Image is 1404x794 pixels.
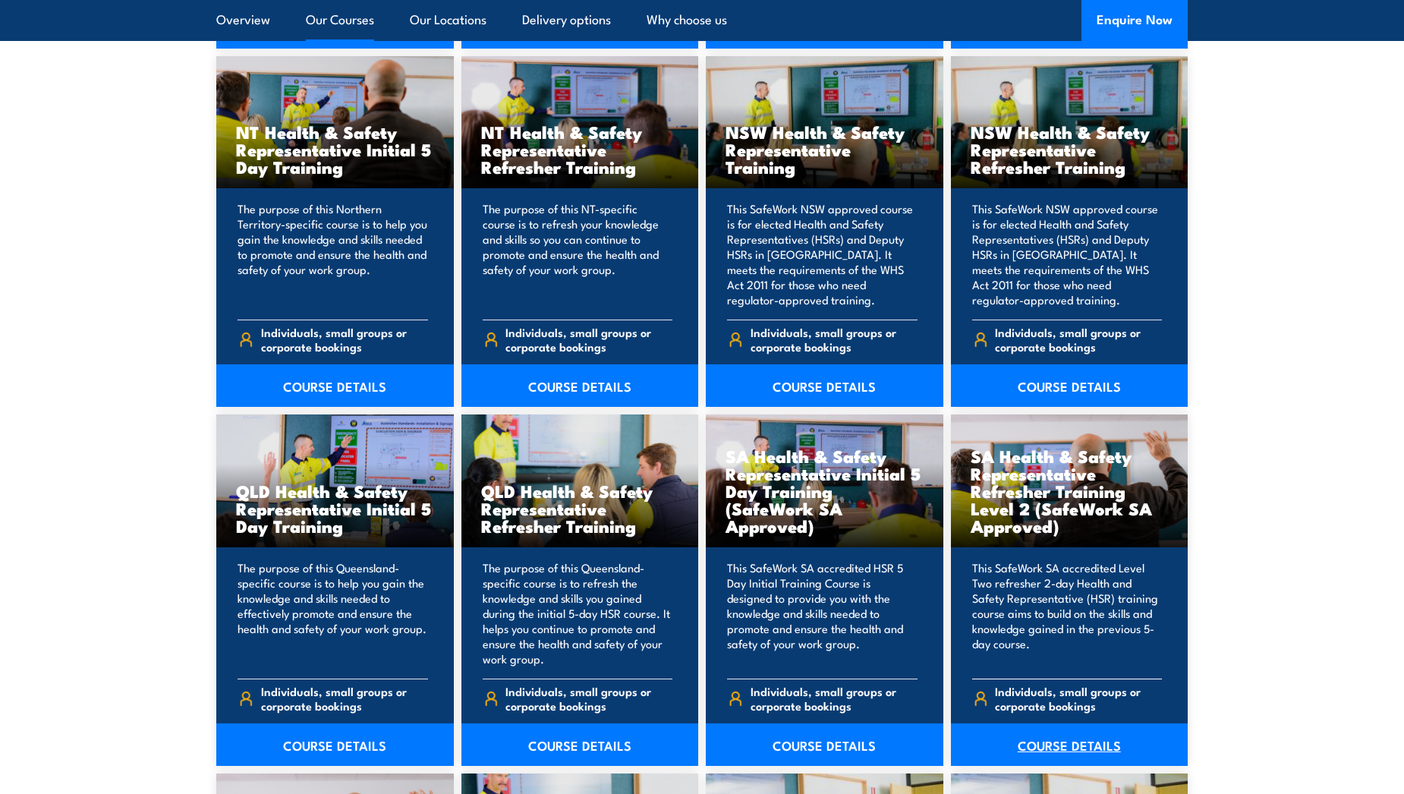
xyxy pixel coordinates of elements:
span: Individuals, small groups or corporate bookings [751,325,918,354]
p: This SafeWork SA accredited Level Two refresher 2-day Health and Safety Representative (HSR) trai... [972,560,1163,666]
h3: NSW Health & Safety Representative Refresher Training [971,123,1169,175]
a: COURSE DETAILS [461,364,699,407]
h3: NT Health & Safety Representative Refresher Training [481,123,679,175]
span: Individuals, small groups or corporate bookings [995,325,1162,354]
h3: NSW Health & Safety Representative Training [726,123,924,175]
h3: SA Health & Safety Representative Initial 5 Day Training (SafeWork SA Approved) [726,447,924,534]
a: COURSE DETAILS [951,364,1188,407]
a: COURSE DETAILS [706,364,943,407]
h3: NT Health & Safety Representative Initial 5 Day Training [236,123,434,175]
a: COURSE DETAILS [951,723,1188,766]
p: The purpose of this Northern Territory-specific course is to help you gain the knowledge and skil... [238,201,428,307]
span: Individuals, small groups or corporate bookings [751,684,918,713]
p: This SafeWork SA accredited HSR 5 Day Initial Training Course is designed to provide you with the... [727,560,918,666]
span: Individuals, small groups or corporate bookings [995,684,1162,713]
a: COURSE DETAILS [216,723,454,766]
a: COURSE DETAILS [216,364,454,407]
span: Individuals, small groups or corporate bookings [505,325,672,354]
h3: QLD Health & Safety Representative Initial 5 Day Training [236,482,434,534]
h3: QLD Health & Safety Representative Refresher Training [481,482,679,534]
a: COURSE DETAILS [706,723,943,766]
a: COURSE DETAILS [461,723,699,766]
h3: SA Health & Safety Representative Refresher Training Level 2 (SafeWork SA Approved) [971,447,1169,534]
span: Individuals, small groups or corporate bookings [261,684,428,713]
p: The purpose of this Queensland-specific course is to refresh the knowledge and skills you gained ... [483,560,673,666]
p: This SafeWork NSW approved course is for elected Health and Safety Representatives (HSRs) and Dep... [972,201,1163,307]
span: Individuals, small groups or corporate bookings [505,684,672,713]
p: The purpose of this Queensland-specific course is to help you gain the knowledge and skills neede... [238,560,428,666]
p: This SafeWork NSW approved course is for elected Health and Safety Representatives (HSRs) and Dep... [727,201,918,307]
span: Individuals, small groups or corporate bookings [261,325,428,354]
p: The purpose of this NT-specific course is to refresh your knowledge and skills so you can continu... [483,201,673,307]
